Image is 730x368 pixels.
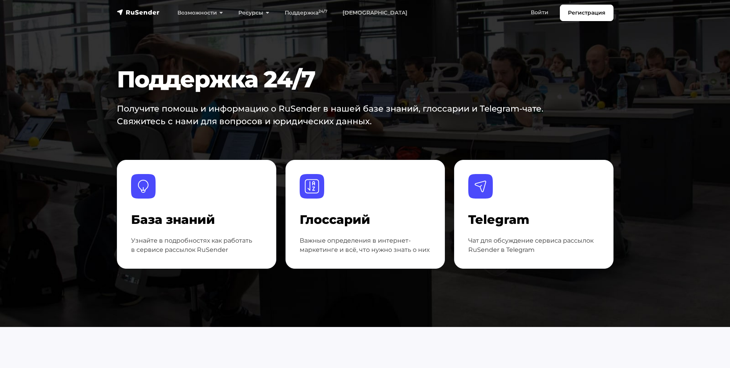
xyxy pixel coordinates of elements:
a: Глоссарий Глоссарий Важные определения в интернет-маркетинге и всё, что нужно знать о них [285,160,445,269]
p: Получите помощь и информацию о RuSender в нашей базе знаний, глоссарии и Telegram-чате. Свяжитесь... [117,102,551,128]
a: Регистрация [560,5,614,21]
h1: Поддержка 24/7 [117,66,571,93]
a: [DEMOGRAPHIC_DATA] [335,5,415,21]
h4: Telegram [468,212,599,227]
p: Узнайте в подробностях как работать в сервисе рассылок RuSender [131,236,262,255]
h4: База знаний [131,212,262,227]
a: Telegram Telegram Чат для обсуждение сервиса рассылок RuSender в Telegram [454,160,614,269]
a: База знаний База знаний Узнайте в подробностях как работать в сервисе рассылок RuSender [117,160,276,269]
p: Важные определения в интернет-маркетинге и всё, что нужно знать о них [300,236,431,255]
a: Поддержка24/7 [277,5,335,21]
a: Войти [523,5,556,20]
a: Ресурсы [231,5,277,21]
img: Глоссарий [300,174,324,199]
sup: 24/7 [318,9,327,14]
img: Telegram [468,174,493,199]
a: Возможности [170,5,231,21]
h4: Глоссарий [300,212,431,227]
img: База знаний [131,174,156,199]
p: Чат для обсуждение сервиса рассылок RuSender в Telegram [468,236,599,255]
img: RuSender [117,8,160,16]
